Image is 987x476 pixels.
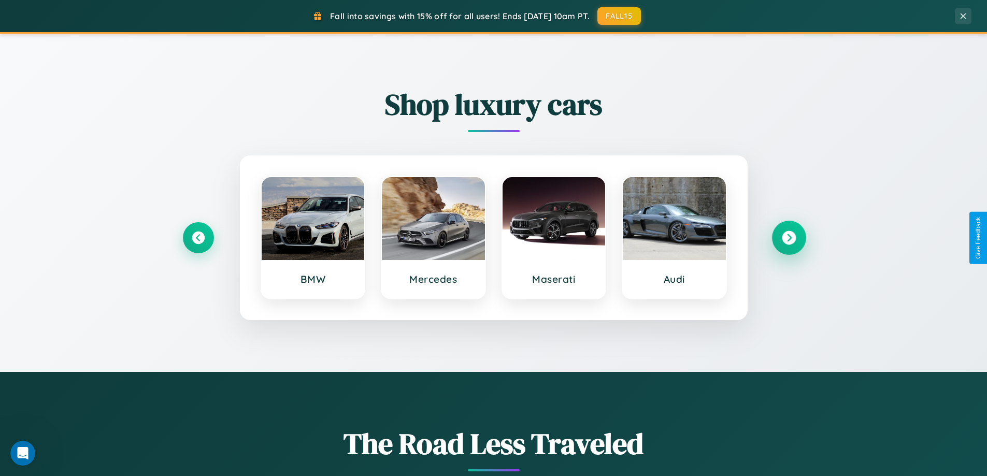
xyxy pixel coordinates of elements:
[272,273,354,285] h3: BMW
[330,11,590,21] span: Fall into savings with 15% off for all users! Ends [DATE] 10am PT.
[597,7,641,25] button: FALL15
[513,273,595,285] h3: Maserati
[975,217,982,259] div: Give Feedback
[183,84,805,124] h2: Shop luxury cars
[392,273,475,285] h3: Mercedes
[633,273,716,285] h3: Audi
[10,441,35,466] iframe: Intercom live chat
[183,424,805,464] h1: The Road Less Traveled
